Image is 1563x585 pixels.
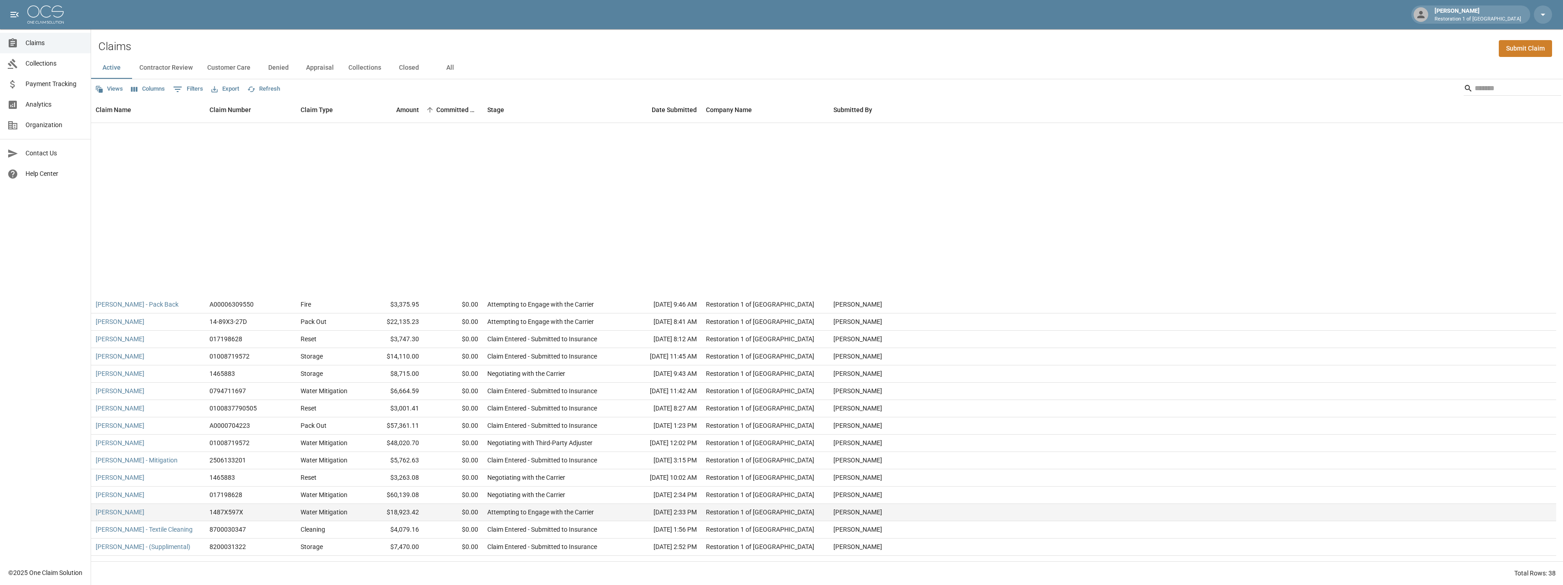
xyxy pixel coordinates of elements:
div: [DATE] 9:43 AM [619,365,701,383]
div: Amount [364,97,424,123]
div: Amount [396,97,419,123]
div: Restoration 1 of Evansville [706,542,814,551]
div: $0.00 [424,331,483,348]
div: $7,470.00 [364,539,424,556]
div: Claim Entered - Submitted to Insurance [487,421,597,430]
div: Negotiating with the Carrier [487,473,565,482]
div: $3,747.30 [364,331,424,348]
div: Restoration 1 of Evansville [706,404,814,413]
div: Amanda Murry [833,300,882,309]
img: ocs-logo-white-transparent.png [27,5,64,24]
div: Amanda Murry [833,542,882,551]
div: 1465883 [209,473,235,482]
span: Analytics [26,100,83,109]
div: Cleaning [301,525,325,534]
div: Amanda Murry [833,525,882,534]
div: 017198628 [209,334,242,344]
div: $0.00 [424,417,483,435]
button: Active [91,57,132,79]
button: Contractor Review [132,57,200,79]
div: Claim Number [209,97,251,123]
div: Restoration 1 of Evansville [706,508,814,517]
div: Amanda Murry [833,317,882,326]
button: Denied [258,57,299,79]
div: [DATE] 12:02 PM [619,435,701,452]
a: [PERSON_NAME] [96,334,144,344]
div: Storage [301,542,323,551]
div: Negotiating with Third-Party Adjuster [487,438,593,447]
div: © 2025 One Claim Solution [8,568,82,577]
a: [PERSON_NAME] [96,421,144,430]
div: Submitted By [829,97,943,123]
div: Stage [483,97,619,123]
a: [PERSON_NAME] [96,438,144,447]
div: Restoration 1 of Evansville [706,456,814,465]
div: Claim Entered - Submitted to Insurance [487,542,597,551]
div: Storage [301,559,323,569]
div: 01008719572 [209,438,250,447]
div: Restoration 1 of Evansville [706,559,814,569]
button: Show filters [171,82,205,97]
button: open drawer [5,5,24,24]
button: Closed [388,57,429,79]
div: Restoration 1 of Evansville [706,386,814,395]
div: $7,470.00 [364,556,424,573]
div: $0.00 [424,487,483,504]
div: [DATE] 1:56 PM [619,521,701,539]
div: Storage [301,369,323,378]
div: [DATE] 9:26 AM [619,556,701,573]
div: [DATE] 11:45 AM [619,348,701,365]
div: $0.00 [424,313,483,331]
div: $3,001.41 [364,400,424,417]
div: Restoration 1 of Evansville [706,334,814,344]
span: Claims [26,38,83,48]
button: Collections [341,57,388,79]
div: [DATE] 11:42 AM [619,383,701,400]
div: 01008719572 [209,352,250,361]
div: Claim Entered - Submitted to Insurance [487,386,597,395]
div: $4,079.16 [364,521,424,539]
div: $48,020.70 [364,435,424,452]
div: Committed Amount [424,97,483,123]
div: Restoration 1 of Evansville [706,490,814,499]
div: Claim Entered - Submitted to Insurance [487,404,597,413]
div: [DATE] 8:41 AM [619,313,701,331]
span: Contact Us [26,149,83,158]
a: [PERSON_NAME] - Textile Cleaning [96,525,193,534]
div: Restoration 1 of Evansville [706,421,814,430]
div: Restoration 1 of Evansville [706,317,814,326]
div: Restoration 1 of Evansville [706,369,814,378]
a: [PERSON_NAME] - (Supplimental) [96,559,190,569]
div: Restoration 1 of Evansville [706,525,814,534]
div: Water Mitigation [301,386,347,395]
a: [PERSON_NAME] [96,352,144,361]
div: 1465883 [209,369,235,378]
div: [DATE] 8:27 AM [619,400,701,417]
span: Payment Tracking [26,79,83,89]
div: Amanda Murry [833,559,882,569]
div: [DATE] 9:46 AM [619,296,701,313]
div: $14,110.00 [364,348,424,365]
div: Company Name [701,97,829,123]
div: Amanda Murry [833,369,882,378]
div: Water Mitigation [301,508,347,517]
button: Customer Care [200,57,258,79]
div: 2506133201 [209,456,246,465]
div: Claim Type [296,97,364,123]
div: $5,762.63 [364,452,424,469]
div: [DATE] 2:52 PM [619,539,701,556]
div: Attempting to Engage with the Carrier [487,508,594,517]
div: $3,375.95 [364,296,424,313]
div: Water Mitigation [301,438,347,447]
div: $3,263.08 [364,469,424,487]
button: Views [93,82,125,96]
div: Amanda Murry [833,404,882,413]
div: $0.00 [424,504,483,521]
a: [PERSON_NAME] [96,317,144,326]
button: Export [209,82,241,96]
div: Search [1464,81,1561,97]
div: Attempting to Engage with the Carrier [487,300,594,309]
div: Amanda Murry [833,490,882,499]
a: Submit Claim [1499,40,1552,57]
div: Claim Number [205,97,296,123]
